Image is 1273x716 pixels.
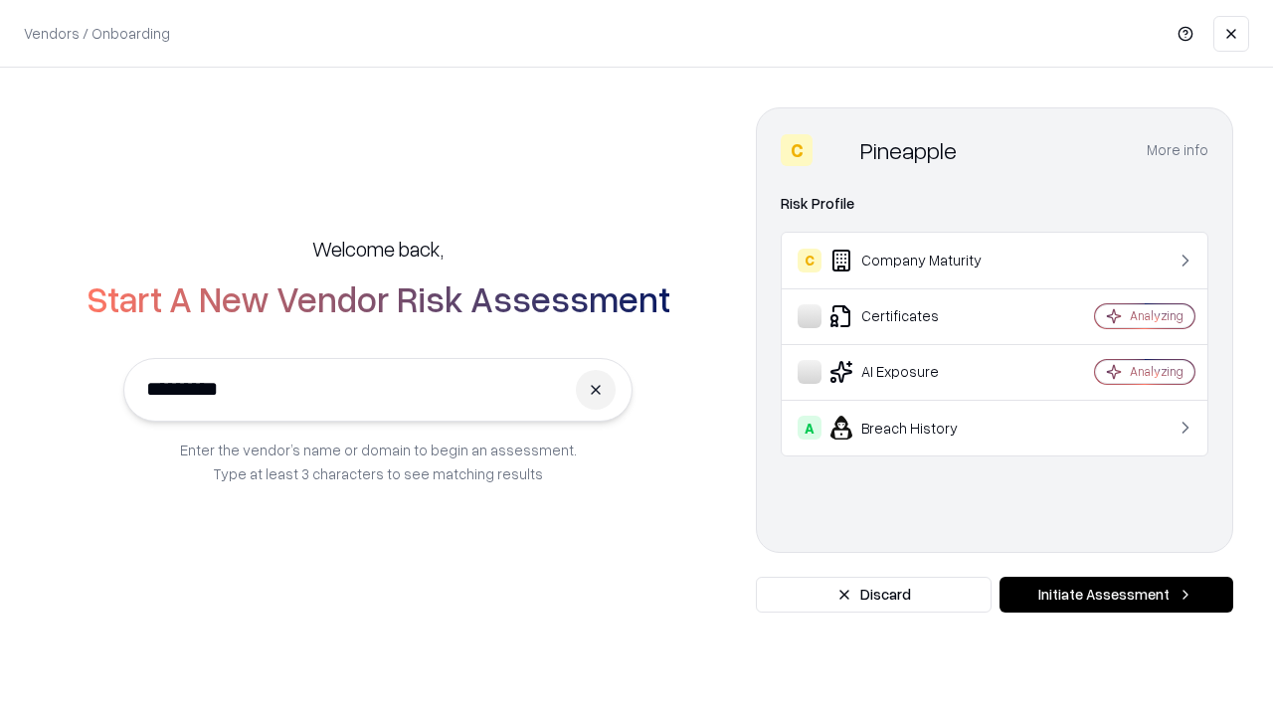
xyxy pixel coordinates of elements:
[798,304,1035,328] div: Certificates
[798,249,1035,272] div: Company Maturity
[798,249,821,272] div: C
[798,416,1035,440] div: Breach History
[87,278,670,318] h2: Start A New Vendor Risk Assessment
[781,134,813,166] div: C
[860,134,957,166] div: Pineapple
[1000,577,1233,613] button: Initiate Assessment
[756,577,992,613] button: Discard
[798,360,1035,384] div: AI Exposure
[24,23,170,44] p: Vendors / Onboarding
[1130,363,1183,380] div: Analyzing
[820,134,852,166] img: Pineapple
[781,192,1208,216] div: Risk Profile
[312,235,444,263] h5: Welcome back,
[180,438,577,485] p: Enter the vendor’s name or domain to begin an assessment. Type at least 3 characters to see match...
[798,416,821,440] div: A
[1130,307,1183,324] div: Analyzing
[1147,132,1208,168] button: More info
